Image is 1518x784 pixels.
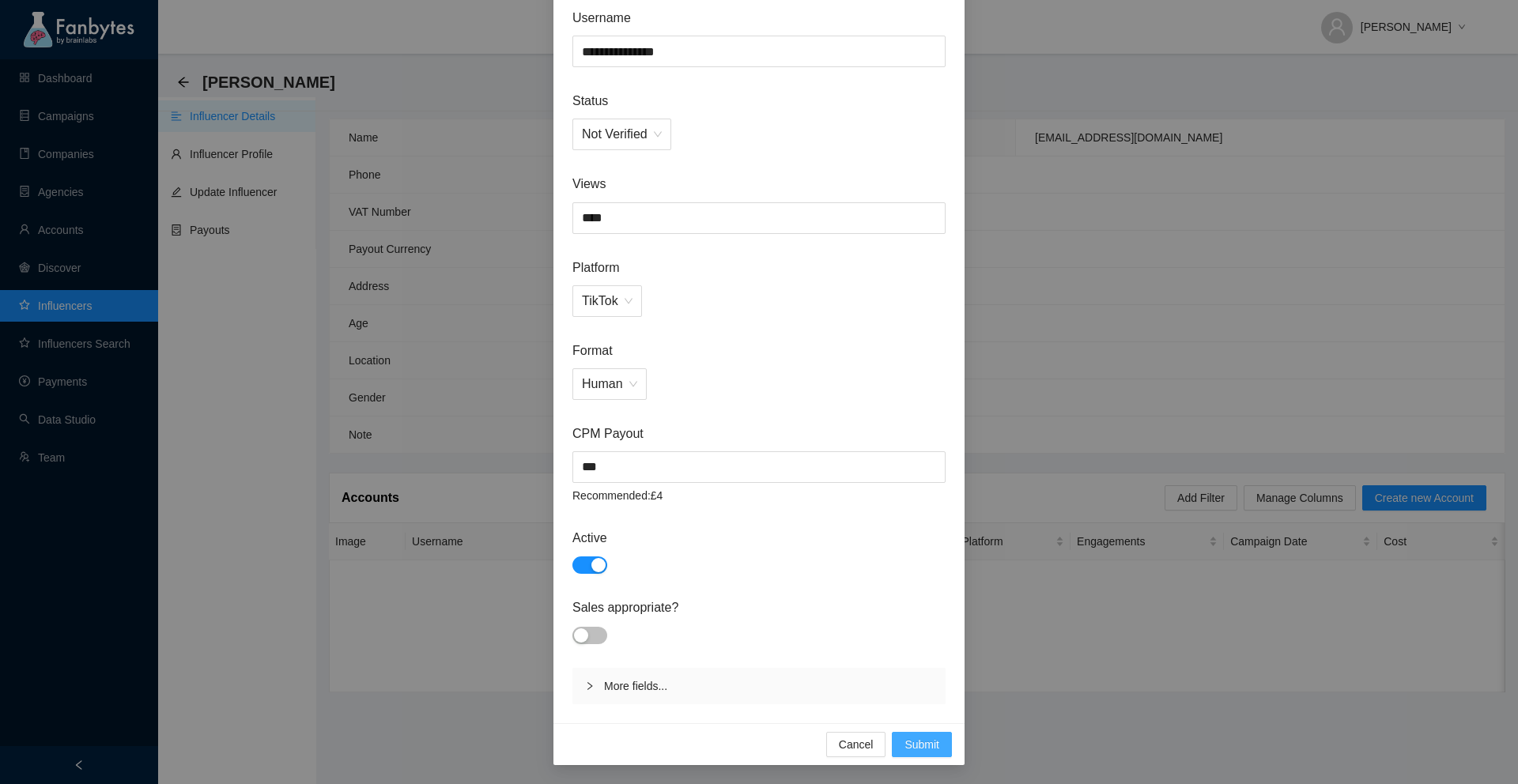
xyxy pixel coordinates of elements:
[572,91,946,111] span: Status
[572,487,946,504] article: Recommended: £4
[572,668,946,704] div: More fields...
[572,424,946,443] span: CPM Payout
[582,369,637,399] span: Human
[826,732,886,757] button: Cancel
[892,732,952,757] button: Submit
[582,286,632,316] span: TikTok
[604,677,933,695] span: More fields...
[904,736,939,753] span: Submit
[572,258,946,277] span: Platform
[582,119,662,149] span: Not Verified
[572,341,946,360] span: Format
[572,8,946,28] span: Username
[585,681,595,691] span: right
[572,528,946,548] span: Active
[572,597,946,617] span: Sales appropriate?
[839,736,874,753] span: Cancel
[572,174,946,194] span: Views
